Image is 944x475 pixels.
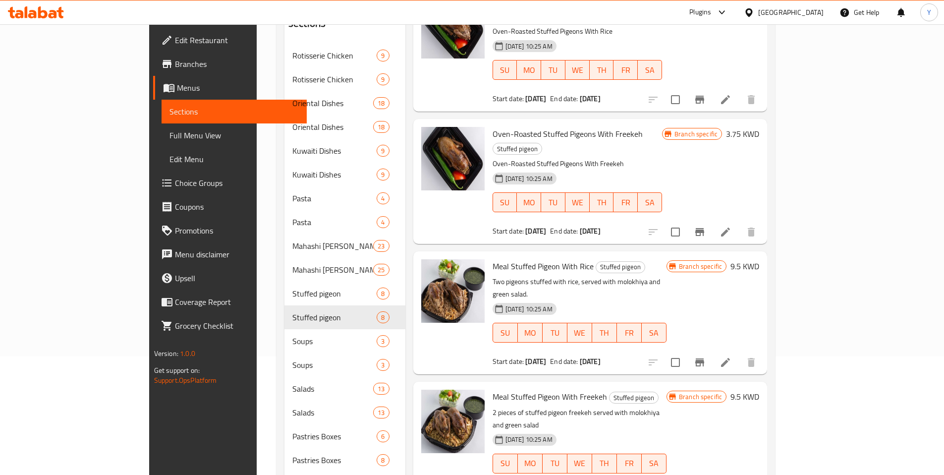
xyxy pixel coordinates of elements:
[543,454,567,474] button: TU
[493,126,643,141] span: Oven-Roasted Stuffed Pigeons With Freekeh
[153,28,307,52] a: Edit Restaurant
[518,454,543,474] button: MO
[665,89,686,110] span: Select to update
[169,153,299,165] span: Edit Menu
[292,430,377,442] div: Pastries Boxes
[284,377,405,401] div: Salads13
[547,456,563,471] span: TU
[688,220,712,244] button: Branch-specific-item
[421,127,485,190] img: Oven-Roasted Stuffed Pigeons With Freekeh
[292,145,377,157] div: Kuwaiti Dishes
[153,242,307,266] a: Menu disclaimer
[501,42,556,51] span: [DATE] 10:25 AM
[153,290,307,314] a: Coverage Report
[565,60,590,80] button: WE
[373,407,389,418] div: items
[675,392,726,402] span: Branch specific
[525,225,546,237] b: [DATE]
[688,351,712,374] button: Branch-specific-item
[292,97,373,109] span: Oriental Dishes
[377,170,389,179] span: 9
[377,335,389,347] div: items
[522,456,539,471] span: MO
[569,195,586,210] span: WE
[373,97,389,109] div: items
[162,100,307,123] a: Sections
[153,266,307,290] a: Upsell
[642,454,666,474] button: SA
[545,195,561,210] span: TU
[292,454,377,466] div: Pastries Boxes
[373,240,389,252] div: items
[377,73,389,85] div: items
[292,407,373,418] div: Salads
[284,258,405,282] div: Mahashi [PERSON_NAME]25
[377,145,389,157] div: items
[284,401,405,424] div: Salads13
[377,218,389,227] span: 4
[377,50,389,61] div: items
[571,456,588,471] span: WE
[374,384,389,394] span: 13
[688,88,712,112] button: Branch-specific-item
[377,360,389,370] span: 3
[638,192,662,212] button: SA
[596,261,645,273] div: Stuffed pigeon
[497,456,514,471] span: SU
[292,121,373,133] span: Oriental Dishes
[497,195,513,210] span: SU
[525,355,546,368] b: [DATE]
[493,143,542,155] span: Stuffed pigeon
[377,454,389,466] div: items
[292,73,377,85] span: Rotisserie Chicken
[580,225,601,237] b: [DATE]
[567,323,592,343] button: WE
[617,323,642,343] button: FR
[153,219,307,242] a: Promotions
[493,454,518,474] button: SU
[377,75,389,84] span: 9
[284,186,405,210] div: Pasta4
[153,195,307,219] a: Coupons
[567,454,592,474] button: WE
[284,115,405,139] div: Oriental Dishes18
[720,94,731,106] a: Edit menu item
[493,225,524,237] span: Start date:
[609,392,659,404] div: Stuffed pigeon
[613,60,638,80] button: FR
[162,147,307,171] a: Edit Menu
[642,195,658,210] span: SA
[377,313,389,322] span: 8
[292,50,377,61] div: Rotisserie Chicken
[550,225,578,237] span: End date:
[521,195,537,210] span: MO
[153,314,307,338] a: Grocery Checklist
[541,60,565,80] button: TU
[646,326,663,340] span: SA
[642,323,666,343] button: SA
[284,329,405,353] div: Soups3
[284,44,405,67] div: Rotisserie Chicken9
[284,305,405,329] div: Stuffed pigeon8
[374,122,389,132] span: 18
[284,67,405,91] div: Rotisserie Chicken9
[154,347,178,360] span: Version:
[521,63,537,77] span: MO
[675,262,726,271] span: Branch specific
[565,192,590,212] button: WE
[571,326,588,340] span: WE
[153,52,307,76] a: Branches
[292,335,377,347] span: Soups
[590,60,614,80] button: TH
[175,201,299,213] span: Coupons
[284,353,405,377] div: Soups3
[580,355,601,368] b: [DATE]
[493,158,662,170] p: Oven-Roasted Stuffed Pigeons With Freekeh
[373,383,389,395] div: items
[493,355,524,368] span: Start date:
[642,63,658,77] span: SA
[730,390,759,404] h6: 9.5 KWD
[493,92,524,105] span: Start date:
[175,320,299,332] span: Grocery Checklist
